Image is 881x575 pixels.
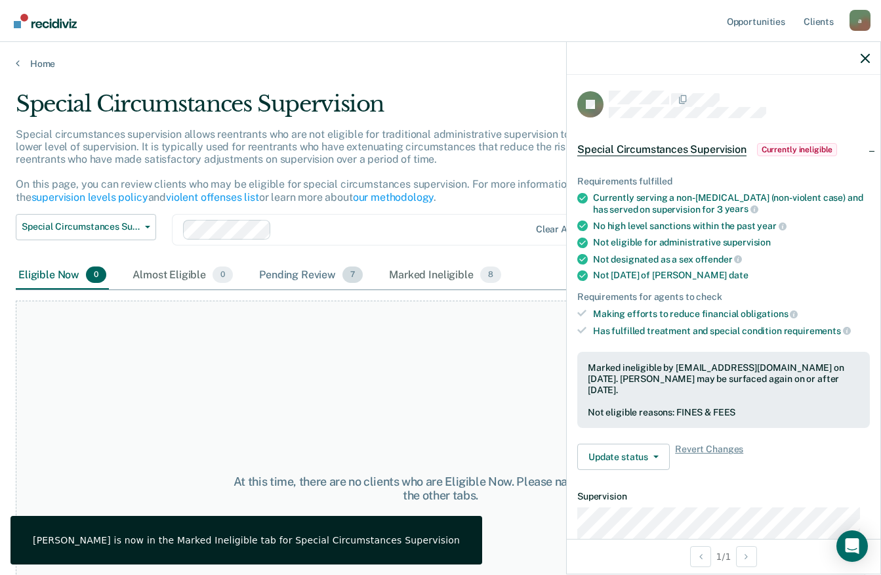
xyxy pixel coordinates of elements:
[850,10,871,31] div: a
[353,191,434,203] a: our methodology
[593,253,870,265] div: Not designated as a sex
[588,362,859,395] div: Marked ineligible by [EMAIL_ADDRESS][DOMAIN_NAME] on [DATE]. [PERSON_NAME] may be surfaced again ...
[593,270,870,281] div: Not [DATE] of [PERSON_NAME]
[22,221,140,232] span: Special Circumstances Supervision
[577,444,670,470] button: Update status
[757,221,786,231] span: year
[593,325,870,337] div: Has fulfilled treatment and special condition
[757,143,838,156] span: Currently ineligible
[725,203,758,214] span: years
[213,266,233,284] span: 0
[16,128,660,203] p: Special circumstances supervision allows reentrants who are not eligible for traditional administ...
[567,539,880,574] div: 1 / 1
[729,270,748,280] span: date
[577,291,870,303] div: Requirements for agents to check
[228,475,653,503] div: At this time, there are no clients who are Eligible Now. Please navigate to one of the other tabs.
[16,91,676,128] div: Special Circumstances Supervision
[130,261,236,290] div: Almost Eligible
[256,261,365,290] div: Pending Review
[567,129,880,171] div: Special Circumstances SupervisionCurrently ineligible
[723,237,771,247] span: supervision
[86,266,106,284] span: 0
[16,261,109,290] div: Eligible Now
[16,58,865,70] a: Home
[14,14,77,28] img: Recidiviz
[836,530,868,562] div: Open Intercom Messenger
[695,254,743,265] span: offender
[386,261,504,290] div: Marked Ineligible
[577,491,870,502] dt: Supervision
[480,266,501,284] span: 8
[588,407,859,418] div: Not eligible reasons: FINES & FEES
[593,237,870,248] div: Not eligible for administrative
[593,220,870,232] div: No high level sanctions within the past
[736,546,757,567] button: Next Opportunity
[536,224,592,235] div: Clear agents
[593,308,870,320] div: Making efforts to reduce financial
[31,191,148,203] a: supervision levels policy
[784,326,851,336] span: requirements
[342,266,363,284] span: 7
[577,176,870,187] div: Requirements fulfilled
[33,534,460,546] div: [PERSON_NAME] is now in the Marked Ineligible tab for Special Circumstances Supervision
[850,10,871,31] button: Profile dropdown button
[675,444,743,470] span: Revert Changes
[166,191,259,203] a: violent offenses list
[690,546,711,567] button: Previous Opportunity
[593,192,870,215] div: Currently serving a non-[MEDICAL_DATA] (non-violent case) and has served on supervision for 3
[741,309,798,319] span: obligations
[577,143,747,156] span: Special Circumstances Supervision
